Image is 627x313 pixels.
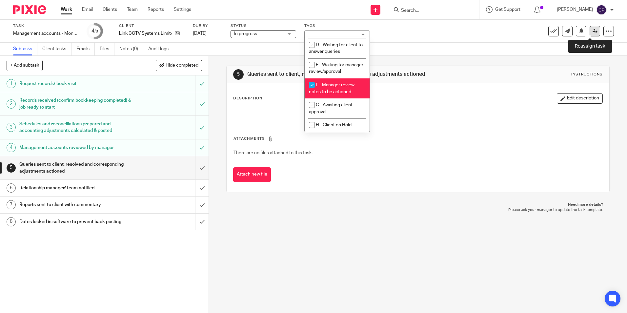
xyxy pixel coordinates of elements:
div: Management accounts - Monthly [13,30,79,37]
p: Need more details? [233,202,603,207]
span: F - Manager review notes to be actioned [309,83,354,94]
button: Hide completed [156,60,202,71]
img: Pixie [13,5,46,14]
label: Tags [304,23,370,29]
p: Description [233,96,262,101]
span: G - Awaiting client approval [309,103,353,114]
h1: Queries sent to client, resolved and corresponding adjustments actioned [247,71,432,78]
p: Please ask your manager to update the task template. [233,207,603,213]
span: Hide completed [166,63,198,68]
a: Work [61,6,72,13]
div: 4 [7,143,16,152]
h1: Schedules and reconciliations prepared and accounting adjustments calculated & posted [19,119,132,136]
small: /8 [94,30,98,33]
p: Link CCTV Systems Limited [119,30,172,37]
span: [DATE] [193,31,207,36]
span: E - Waiting for manager review/approval [309,63,363,74]
h1: Request records/ book visit [19,79,132,89]
a: Emails [76,43,95,55]
input: Search [400,8,459,14]
a: Subtasks [13,43,37,55]
label: Due by [193,23,222,29]
button: + Add subtask [7,60,43,71]
div: 3 [7,123,16,132]
a: Clients [103,6,117,13]
a: Settings [174,6,191,13]
span: There are no files attached to this task. [233,151,313,155]
a: Notes (0) [119,43,143,55]
h1: Queries sent to client, resolved and corresponding adjustments actioned [19,159,132,176]
div: 1 [7,79,16,88]
label: Status [231,23,296,29]
h1: Relationship manager/ team notified [19,183,132,193]
div: 5 [233,69,244,80]
span: In progress [234,31,257,36]
button: Attach new file [233,167,271,182]
button: Edit description [557,93,603,104]
div: 8 [7,217,16,226]
span: Get Support [495,7,520,12]
span: H - Client on Hold [316,123,352,127]
label: Task [13,23,79,29]
a: Team [127,6,138,13]
h1: Reports sent to client with commentary [19,200,132,210]
label: Client [119,23,185,29]
div: 2 [7,99,16,109]
span: D - Waiting for client to answer queries [309,43,363,54]
img: svg%3E [596,5,607,15]
div: 4 [91,27,98,35]
div: 7 [7,200,16,209]
div: Instructions [571,72,603,77]
h1: Records received (confirm bookkeeping completed) & job ready to start [19,95,132,112]
a: Email [82,6,93,13]
a: Audit logs [148,43,173,55]
span: Attachments [233,137,265,140]
h1: Dates locked in software to prevent back posting [19,217,132,227]
h1: Management accounts reviewed by manager [19,143,132,153]
a: Client tasks [42,43,71,55]
p: [PERSON_NAME] [557,6,593,13]
div: 5 [7,163,16,173]
a: Files [100,43,114,55]
a: Reports [148,6,164,13]
div: 6 [7,183,16,193]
